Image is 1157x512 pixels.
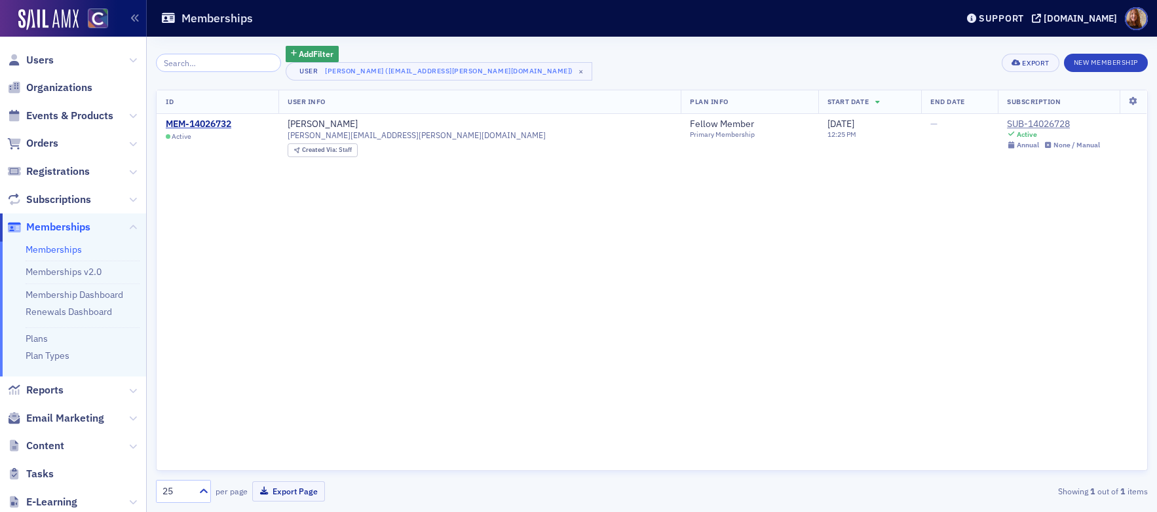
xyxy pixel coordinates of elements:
[288,143,358,157] div: Created Via: Staff
[7,136,58,151] a: Orders
[288,119,358,130] a: [PERSON_NAME]
[172,132,191,141] span: Active
[286,62,592,81] button: User[PERSON_NAME] ([EMAIL_ADDRESS][PERSON_NAME][DOMAIN_NAME])×
[26,192,91,207] span: Subscriptions
[690,119,766,130] a: Fellow Member
[7,164,90,179] a: Registrations
[1064,54,1148,72] button: New Membership
[7,383,64,397] a: Reports
[1032,14,1122,23] button: [DOMAIN_NAME]
[162,485,191,498] div: 25
[288,97,326,106] span: User Info
[827,130,856,139] time: 12:25 PM
[7,495,77,509] a: E-Learning
[26,411,104,426] span: Email Marketing
[295,67,323,75] div: User
[166,119,231,130] a: MEM-14026732
[26,164,90,179] span: Registrations
[7,81,92,95] a: Organizations
[7,467,54,481] a: Tasks
[26,289,123,301] a: Membership Dashboard
[26,220,90,234] span: Memberships
[1017,130,1037,139] div: Active
[1125,7,1148,30] span: Profile
[575,65,587,77] span: ×
[7,109,113,123] a: Events & Products
[325,67,573,75] div: [PERSON_NAME] ([EMAIL_ADDRESS][PERSON_NAME][DOMAIN_NAME])
[26,467,54,481] span: Tasks
[26,266,102,278] a: Memberships v2.0
[7,439,64,453] a: Content
[18,9,79,30] img: SailAMX
[7,192,91,207] a: Subscriptions
[181,10,253,26] h1: Memberships
[7,53,54,67] a: Users
[827,118,854,130] span: [DATE]
[166,97,174,106] span: ID
[1044,12,1117,24] div: [DOMAIN_NAME]
[302,145,339,154] span: Created Via :
[288,130,546,140] span: [PERSON_NAME][EMAIL_ADDRESS][PERSON_NAME][DOMAIN_NAME]
[252,481,325,502] button: Export Page
[79,9,108,31] a: View Homepage
[286,46,339,62] button: AddFilter
[1088,485,1097,497] strong: 1
[1118,485,1128,497] strong: 1
[26,333,48,344] a: Plans
[26,136,58,151] span: Orders
[26,439,64,453] span: Content
[979,12,1024,24] div: Support
[7,220,90,234] a: Memberships
[1002,54,1059,72] button: Export
[302,147,352,154] div: Staff
[88,9,108,29] img: SailAMX
[930,118,938,130] span: —
[1007,119,1100,130] a: SUB-14026728
[216,485,248,497] label: per page
[26,495,77,509] span: E-Learning
[26,350,69,361] a: Plan Types
[1064,56,1148,67] a: New Membership
[690,130,766,139] div: Primary Membership
[1022,60,1049,67] div: Export
[26,383,64,397] span: Reports
[26,306,112,318] a: Renewals Dashboard
[26,244,82,255] a: Memberships
[930,97,964,106] span: End Date
[827,97,869,106] span: Start Date
[299,48,333,60] span: Add Filter
[1007,97,1061,106] span: Subscription
[156,54,281,72] input: Search…
[1053,141,1100,149] div: None / Manual
[690,97,729,106] span: Plan Info
[7,411,104,426] a: Email Marketing
[826,485,1148,497] div: Showing out of items
[26,81,92,95] span: Organizations
[1017,141,1039,149] div: Annual
[26,109,113,123] span: Events & Products
[26,53,54,67] span: Users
